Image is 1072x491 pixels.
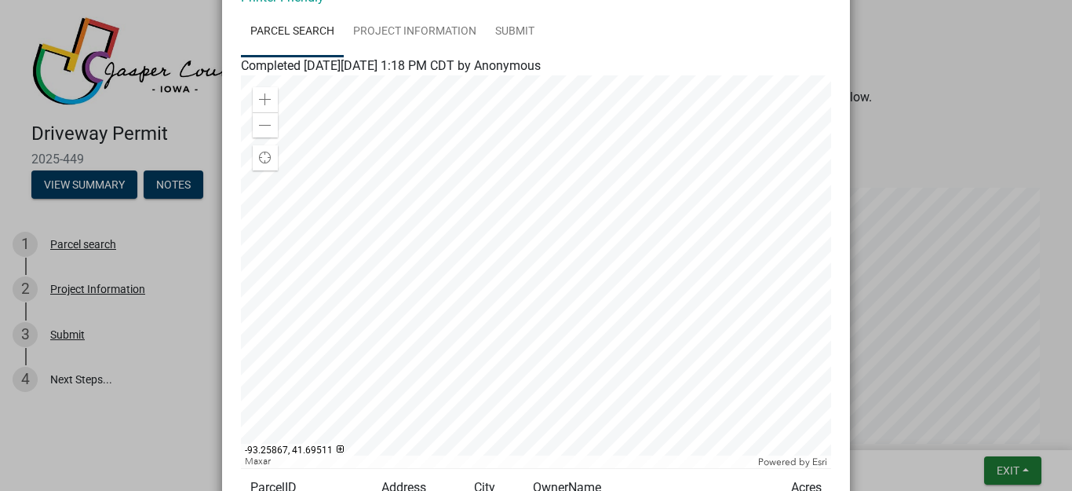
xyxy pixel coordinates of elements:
div: Find my location [253,145,278,170]
span: Completed [DATE][DATE] 1:18 PM CDT by Anonymous [241,58,541,73]
a: Project Information [344,7,486,57]
a: Submit [486,7,544,57]
div: Zoom out [253,112,278,137]
a: Esri [812,456,827,467]
a: Parcel search [241,7,344,57]
div: Powered by [754,456,831,468]
div: Maxar [241,456,754,468]
div: Zoom in [253,87,278,112]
